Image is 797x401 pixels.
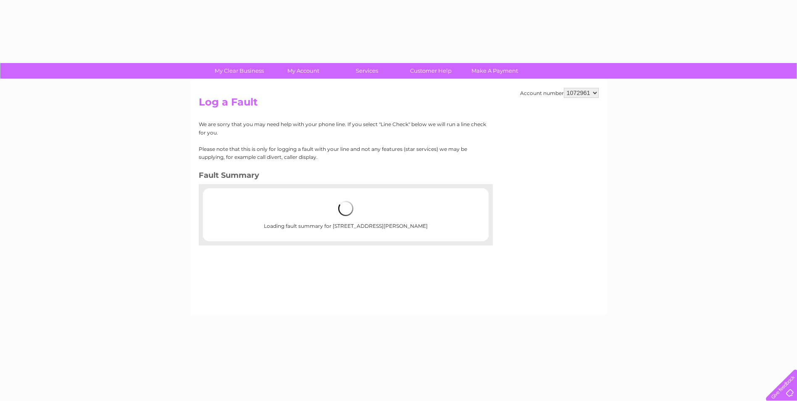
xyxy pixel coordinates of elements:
p: Please note that this is only for logging a fault with your line and not any features (star servi... [199,145,487,161]
img: loading [338,201,353,216]
a: My Account [268,63,338,79]
a: Services [332,63,402,79]
div: Account number [520,88,599,98]
a: Make A Payment [460,63,529,79]
a: Customer Help [396,63,466,79]
h3: Fault Summary [199,169,487,184]
div: Loading fault summary for [STREET_ADDRESS][PERSON_NAME] [230,193,462,237]
p: We are sorry that you may need help with your phone line. If you select "Line Check" below we wil... [199,120,487,136]
h2: Log a Fault [199,96,599,112]
a: My Clear Business [205,63,274,79]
